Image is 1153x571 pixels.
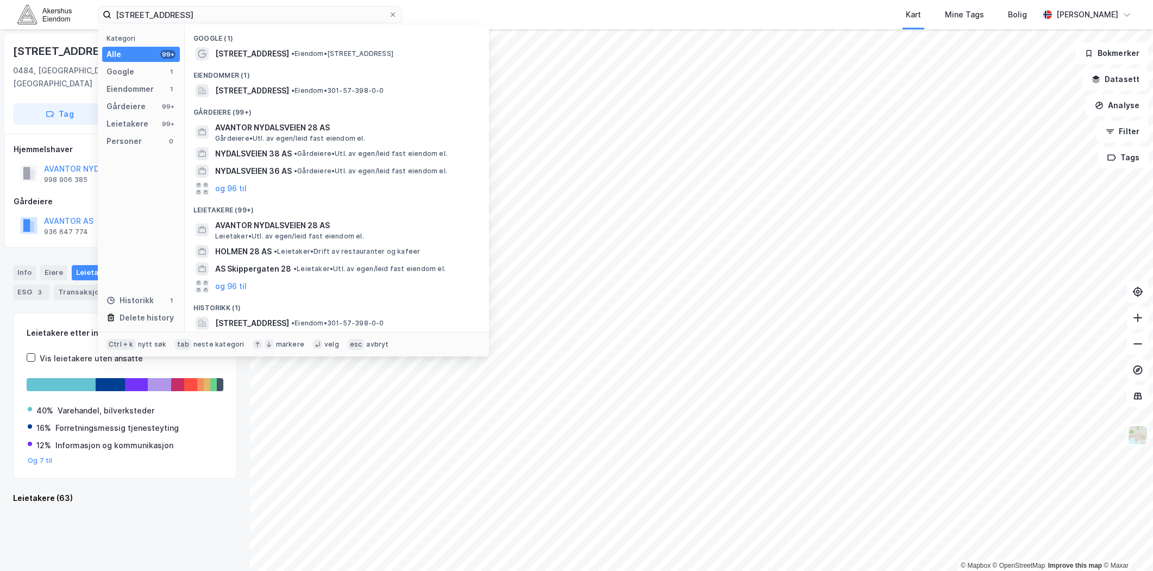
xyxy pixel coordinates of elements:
[138,340,167,349] div: nytt søk
[44,175,87,184] div: 998 906 385
[14,195,236,208] div: Gårdeiere
[44,228,88,236] div: 936 647 774
[106,65,134,78] div: Google
[215,47,289,60] span: [STREET_ADDRESS]
[167,296,176,305] div: 1
[1098,147,1149,168] button: Tags
[274,247,420,256] span: Leietaker • Drift av restauranter og kafeer
[13,42,120,60] div: [STREET_ADDRESS]
[291,49,393,58] span: Eiendom • [STREET_ADDRESS]
[215,147,292,160] span: NYDALSVEIEN 38 AS
[167,85,176,93] div: 1
[55,422,179,435] div: Forretningsmessig tjenesteyting
[291,319,294,327] span: •
[40,265,67,280] div: Eiere
[294,149,447,158] span: Gårdeiere • Utl. av egen/leid fast eiendom el.
[36,422,51,435] div: 16%
[291,49,294,58] span: •
[175,339,191,350] div: tab
[40,352,143,365] div: Vis leietakere uten ansatte
[106,339,136,350] div: Ctrl + k
[13,103,106,125] button: Tag
[1127,425,1148,445] img: Z
[106,294,154,307] div: Historikk
[185,295,489,315] div: Historikk (1)
[14,143,236,156] div: Hjemmelshaver
[160,50,176,59] div: 99+
[1075,42,1149,64] button: Bokmerker
[160,102,176,111] div: 99+
[294,167,447,175] span: Gårdeiere • Utl. av egen/leid fast eiendom el.
[1056,8,1118,21] div: [PERSON_NAME]
[215,232,364,241] span: Leietaker • Utl. av egen/leid fast eiendom el.
[293,265,446,273] span: Leietaker • Utl. av egen/leid fast eiendom el.
[167,137,176,146] div: 0
[106,117,148,130] div: Leietakere
[961,562,991,569] a: Mapbox
[1096,121,1149,142] button: Filter
[106,100,146,113] div: Gårdeiere
[215,121,476,134] span: AVANTOR NYDALSVEIEN 28 AS
[185,197,489,217] div: Leietakere (99+)
[294,149,297,158] span: •
[1048,562,1102,569] a: Improve this map
[215,165,292,178] span: NYDALSVEIEN 36 AS
[13,265,36,280] div: Info
[160,120,176,128] div: 99+
[276,340,304,349] div: markere
[58,404,154,417] div: Varehandel, bilverksteder
[291,319,384,328] span: Eiendom • 301-57-398-0-0
[215,219,476,232] span: AVANTOR NYDALSVEIEN 28 AS
[27,327,223,340] div: Leietakere etter industri
[215,280,247,293] button: og 96 til
[348,339,365,350] div: esc
[106,48,121,61] div: Alle
[291,86,384,95] span: Eiendom • 301-57-398-0-0
[106,135,142,148] div: Personer
[993,562,1045,569] a: OpenStreetMap
[34,287,45,298] div: 3
[185,62,489,82] div: Eiendommer (1)
[13,64,153,90] div: 0484, [GEOGRAPHIC_DATA], [GEOGRAPHIC_DATA]
[55,439,173,452] div: Informasjon og kommunikasjon
[293,265,297,273] span: •
[185,99,489,119] div: Gårdeiere (99+)
[72,265,134,280] div: Leietakere
[274,247,277,255] span: •
[120,311,174,324] div: Delete history
[36,439,51,452] div: 12%
[215,182,247,195] button: og 96 til
[215,84,289,97] span: [STREET_ADDRESS]
[906,8,921,21] div: Kart
[291,86,294,95] span: •
[185,26,489,45] div: Google (1)
[1086,95,1149,116] button: Analyse
[215,134,365,143] span: Gårdeiere • Utl. av egen/leid fast eiendom el.
[36,404,53,417] div: 40%
[215,262,291,275] span: AS Skippergaten 28
[1008,8,1027,21] div: Bolig
[193,340,245,349] div: neste kategori
[17,5,72,24] img: akershus-eiendom-logo.9091f326c980b4bce74ccdd9f866810c.svg
[106,34,180,42] div: Kategori
[945,8,984,21] div: Mine Tags
[1099,519,1153,571] div: Kontrollprogram for chat
[167,67,176,76] div: 1
[1099,519,1153,571] iframe: Chat Widget
[111,7,388,23] input: Søk på adresse, matrikkel, gårdeiere, leietakere eller personer
[215,245,272,258] span: HOLMEN 28 AS
[366,340,388,349] div: avbryt
[324,340,339,349] div: velg
[13,285,49,300] div: ESG
[13,492,237,505] div: Leietakere (63)
[294,167,297,175] span: •
[54,285,128,300] div: Transaksjoner
[215,317,289,330] span: [STREET_ADDRESS]
[106,83,154,96] div: Eiendommer
[28,456,53,465] button: Og 7 til
[1082,68,1149,90] button: Datasett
